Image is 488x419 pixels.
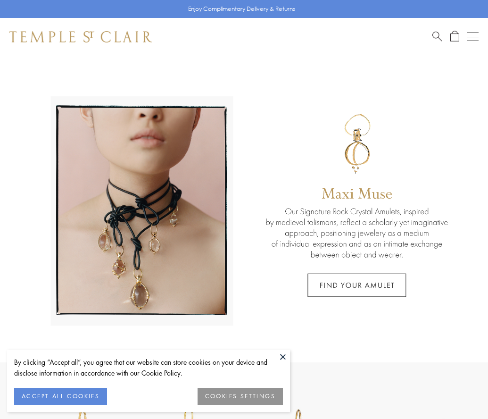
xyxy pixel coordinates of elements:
a: Search [432,31,442,42]
p: Enjoy Complimentary Delivery & Returns [188,4,295,14]
img: Temple St. Clair [9,31,152,42]
a: Open Shopping Bag [450,31,459,42]
button: COOKIES SETTINGS [198,388,283,405]
button: ACCEPT ALL COOKIES [14,388,107,405]
button: Open navigation [467,31,479,42]
div: By clicking “Accept all”, you agree that our website can store cookies on your device and disclos... [14,357,283,378]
